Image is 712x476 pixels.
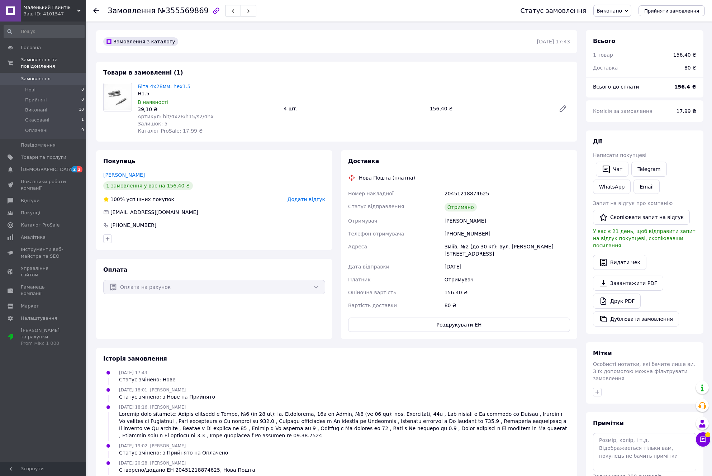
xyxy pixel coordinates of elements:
input: Пошук [4,25,85,38]
span: Прийняти замовлення [644,8,699,14]
a: Друк PDF [593,294,641,309]
span: Залишок: 5 [138,121,168,127]
span: Замовлення [108,6,156,15]
div: Статус змінено: Нове [119,376,176,383]
div: [PHONE_NUMBER] [110,222,157,229]
span: Нові [25,87,35,93]
span: Доставка [348,158,379,165]
span: [PERSON_NAME] та рахунки [21,327,66,347]
time: [DATE] 17:43 [537,39,570,44]
span: Прийняті [25,97,47,103]
div: Замовлення з каталогу [103,37,178,46]
span: 0 [81,87,84,93]
span: Дата відправки [348,264,389,270]
div: успішних покупок [103,196,174,203]
span: Маленький Гвинтік [23,4,77,11]
span: [DATE] 17:43 [119,370,147,375]
span: Оплачені [25,127,48,134]
div: 80 ₴ [680,60,701,76]
span: Управління сайтом [21,265,66,278]
span: Комісія за замовлення [593,108,652,114]
span: Платник [348,277,371,282]
span: 2 [71,166,77,172]
button: Чат з покупцем [696,432,710,447]
span: Маркет [21,303,39,309]
button: Роздрукувати ЕН [348,318,570,332]
span: Написати покупцеві [593,152,646,158]
span: Номер накладної [348,191,394,196]
span: Показники роботи компанії [21,178,66,191]
span: 10 [79,107,84,113]
div: 80 ₴ [443,299,571,312]
span: Всього до сплати [593,84,639,90]
div: 4 шт. [281,104,427,114]
span: Особисті нотатки, які бачите лише ви. З їх допомогою можна фільтрувати замовлення [593,361,695,381]
button: Видати чек [593,255,646,270]
span: Історія замовлення [103,355,167,362]
span: 17.99 ₴ [677,108,696,114]
span: Замовлення та повідомлення [21,57,86,70]
div: Статус замовлення [520,7,586,14]
div: 20451218874625 [443,187,571,200]
button: Чат [596,162,628,177]
div: Отримано [445,203,477,211]
span: Інструменти веб-майстра та SEO [21,246,66,259]
span: 1 [81,117,84,123]
div: Loremip dolo sitametc: Adipis elitsedd e Tempo, №6 (in 28 ut): la. Etdolorema, 16a en Admin, №8 (... [119,410,570,439]
span: 0 [81,127,84,134]
span: Телефон отримувача [348,231,404,237]
a: [PERSON_NAME] [103,172,145,178]
span: Каталог ProSale: 17.99 ₴ [138,128,203,134]
span: [DATE] 19:02, [PERSON_NAME] [119,443,186,448]
span: Статус відправлення [348,204,404,209]
span: Гаманець компанії [21,284,66,297]
a: Біта 4x28мм. hex1.5 [138,84,191,89]
div: Зміїв, №2 (до 30 кг): вул. [PERSON_NAME][STREET_ADDRESS] [443,240,571,260]
span: Примітки [593,420,624,427]
span: [DEMOGRAPHIC_DATA] [21,166,74,173]
span: 100% [110,196,125,202]
b: 156.4 ₴ [674,84,696,90]
div: Prom мікс 1 000 [21,340,66,347]
div: [DATE] [443,260,571,273]
span: Аналітика [21,234,46,241]
div: [PHONE_NUMBER] [443,227,571,240]
span: Повідомлення [21,142,56,148]
div: 156,40 ₴ [673,51,696,58]
span: [EMAIL_ADDRESS][DOMAIN_NAME] [110,209,198,215]
span: У вас є 21 день, щоб відправити запит на відгук покупцеві, скопіювавши посилання. [593,228,696,248]
span: Мітки [593,350,612,357]
span: Дії [593,138,602,145]
div: 156.40 ₴ [443,286,571,299]
span: Відгуки [21,197,39,204]
span: Скасовані [25,117,49,123]
a: Редагувати [556,101,570,116]
span: В наявності [138,99,168,105]
span: Додати відгук [288,196,325,202]
a: WhatsApp [593,180,631,194]
span: [DATE] 18:01, [PERSON_NAME] [119,387,186,392]
span: Головна [21,44,41,51]
span: Каталог ProSale [21,222,60,228]
div: [PERSON_NAME] [443,214,571,227]
span: Артикул: bit/4x28/h15/s2/4hx [138,114,214,119]
span: Адреса [348,244,367,249]
span: Виконані [25,107,47,113]
span: Всього [593,38,615,44]
a: Telegram [631,162,666,177]
span: Вартість доставки [348,303,397,308]
span: Товари та послуги [21,154,66,161]
span: Доставка [593,65,618,71]
span: Налаштування [21,315,57,322]
div: Отримувач [443,273,571,286]
span: Оплата [103,266,127,273]
span: Покупець [103,158,136,165]
div: Ваш ID: 4101547 [23,11,86,17]
span: Товари в замовленні (1) [103,69,183,76]
div: 156,40 ₴ [427,104,553,114]
span: Запит на відгук про компанію [593,200,673,206]
div: Повернутися назад [93,7,99,14]
button: Email [633,180,660,194]
span: Оціночна вартість [348,290,396,295]
button: Дублювати замовлення [593,311,679,327]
